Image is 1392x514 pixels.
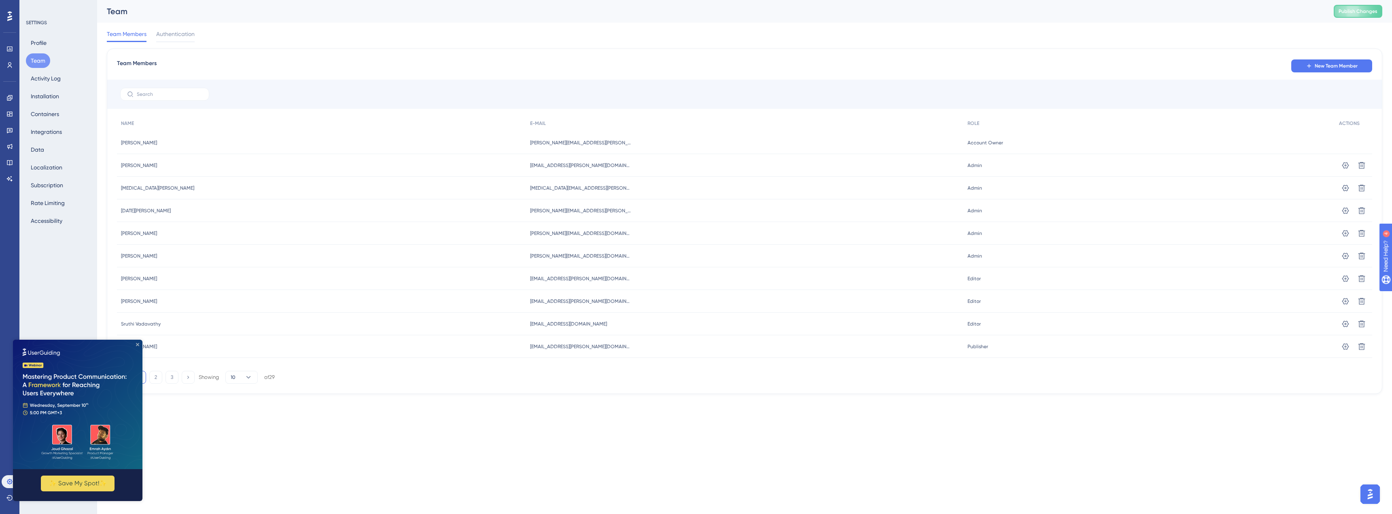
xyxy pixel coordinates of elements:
iframe: UserGuiding AI Assistant Launcher [1358,482,1382,506]
span: 10 [231,374,236,381]
button: ✨ Save My Spot!✨ [28,136,102,152]
span: [DATE][PERSON_NAME] [121,207,171,214]
span: [EMAIL_ADDRESS][DOMAIN_NAME] [530,321,607,327]
div: Showing [199,374,219,381]
span: [PERSON_NAME][EMAIL_ADDRESS][PERSON_NAME][DOMAIN_NAME] [530,140,631,146]
button: Activity Log [26,71,66,86]
span: Team Members [117,59,157,73]
span: [MEDICAL_DATA][PERSON_NAME] [121,185,194,191]
div: Team [107,6,1313,17]
span: Sruthi Vadavathy [121,321,161,327]
button: Accessibility [26,214,67,228]
span: Team Members [107,29,146,39]
span: [EMAIL_ADDRESS][PERSON_NAME][DOMAIN_NAME] [530,343,631,350]
button: Profile [26,36,51,50]
span: ROLE [968,120,979,127]
div: Close Preview [123,3,126,6]
button: 2 [149,371,162,384]
span: [PERSON_NAME][EMAIL_ADDRESS][DOMAIN_NAME] [530,230,631,237]
button: Integrations [26,125,67,139]
span: [PERSON_NAME] [121,253,157,259]
span: Admin [968,185,982,191]
span: Editor [968,298,981,305]
input: Search [137,91,202,97]
span: [PERSON_NAME] [121,162,157,169]
button: 3 [166,371,178,384]
button: Data [26,142,49,157]
button: New Team Member [1291,59,1372,72]
span: [PERSON_NAME][EMAIL_ADDRESS][DOMAIN_NAME] [530,253,631,259]
span: Admin [968,253,982,259]
button: Installation [26,89,64,104]
span: E-MAIL [530,120,546,127]
span: Editor [968,275,981,282]
span: [PERSON_NAME] [121,298,157,305]
span: [MEDICAL_DATA][EMAIL_ADDRESS][PERSON_NAME][DOMAIN_NAME] [530,185,631,191]
span: Publisher [968,343,988,350]
button: Team [26,53,50,68]
button: Subscription [26,178,68,192]
div: 4 [56,4,59,11]
span: Admin [968,207,982,214]
span: [PERSON_NAME] [121,275,157,282]
div: of 29 [264,374,275,381]
span: ACTIONS [1339,120,1360,127]
button: Containers [26,107,64,121]
span: NAME [121,120,134,127]
button: Publish Changes [1334,5,1382,18]
span: Editor [968,321,981,327]
span: [EMAIL_ADDRESS][PERSON_NAME][DOMAIN_NAME] [530,275,631,282]
button: 10 [225,371,258,384]
button: Rate Limiting [26,196,70,210]
span: [PERSON_NAME] [121,230,157,237]
span: New Team Member [1315,63,1358,69]
span: [EMAIL_ADDRESS][PERSON_NAME][DOMAIN_NAME] [530,162,631,169]
span: [PERSON_NAME] [121,140,157,146]
span: [EMAIL_ADDRESS][PERSON_NAME][DOMAIN_NAME] [530,298,631,305]
span: [PERSON_NAME][EMAIL_ADDRESS][PERSON_NAME][DOMAIN_NAME] [530,207,631,214]
span: Account Owner [968,140,1003,146]
button: Localization [26,160,67,175]
span: Publish Changes [1339,8,1377,15]
span: Need Help? [19,2,51,12]
span: Admin [968,230,982,237]
span: Authentication [156,29,195,39]
span: Admin [968,162,982,169]
div: SETTINGS [26,19,91,26]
